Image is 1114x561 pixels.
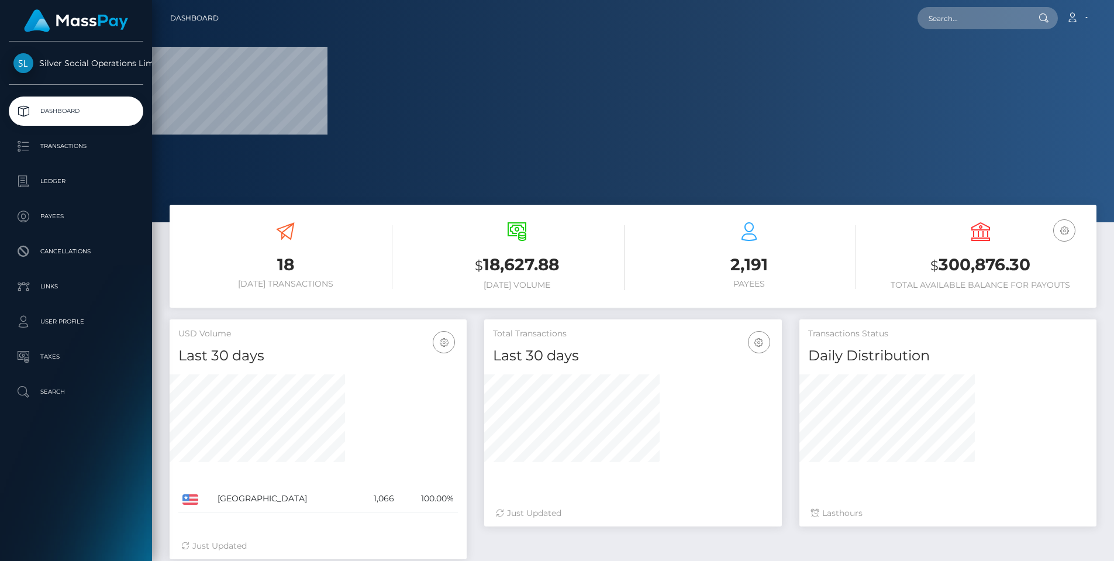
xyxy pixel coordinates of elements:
[410,280,624,290] h6: [DATE] Volume
[808,328,1088,340] h5: Transactions Status
[181,540,455,552] div: Just Updated
[9,132,143,161] a: Transactions
[493,328,772,340] h5: Total Transactions
[9,58,143,68] span: Silver Social Operations Limited
[9,237,143,266] a: Cancellations
[9,97,143,126] a: Dashboard
[9,167,143,196] a: Ledger
[178,328,458,340] h5: USD Volume
[874,280,1088,290] h6: Total Available Balance for Payouts
[170,6,219,30] a: Dashboard
[13,208,139,225] p: Payees
[410,253,624,277] h3: 18,627.88
[182,494,198,505] img: US.png
[9,377,143,407] a: Search
[13,278,139,295] p: Links
[213,486,356,512] td: [GEOGRAPHIC_DATA]
[24,9,128,32] img: MassPay Logo
[808,346,1088,366] h4: Daily Distribution
[9,202,143,231] a: Payees
[9,342,143,371] a: Taxes
[13,102,139,120] p: Dashboard
[13,137,139,155] p: Transactions
[918,7,1027,29] input: Search...
[356,486,398,512] td: 1,066
[13,313,139,331] p: User Profile
[13,348,139,366] p: Taxes
[13,243,139,260] p: Cancellations
[13,383,139,401] p: Search
[178,346,458,366] h4: Last 30 days
[9,307,143,336] a: User Profile
[493,346,772,366] h4: Last 30 days
[9,272,143,301] a: Links
[178,253,392,276] h3: 18
[475,257,483,274] small: $
[398,486,458,512] td: 100.00%
[930,257,939,274] small: $
[642,279,856,289] h6: Payees
[13,173,139,190] p: Ledger
[642,253,856,276] h3: 2,191
[496,507,770,519] div: Just Updated
[13,53,33,73] img: Silver Social Operations Limited
[811,507,1085,519] div: Last hours
[178,279,392,289] h6: [DATE] Transactions
[874,253,1088,277] h3: 300,876.30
